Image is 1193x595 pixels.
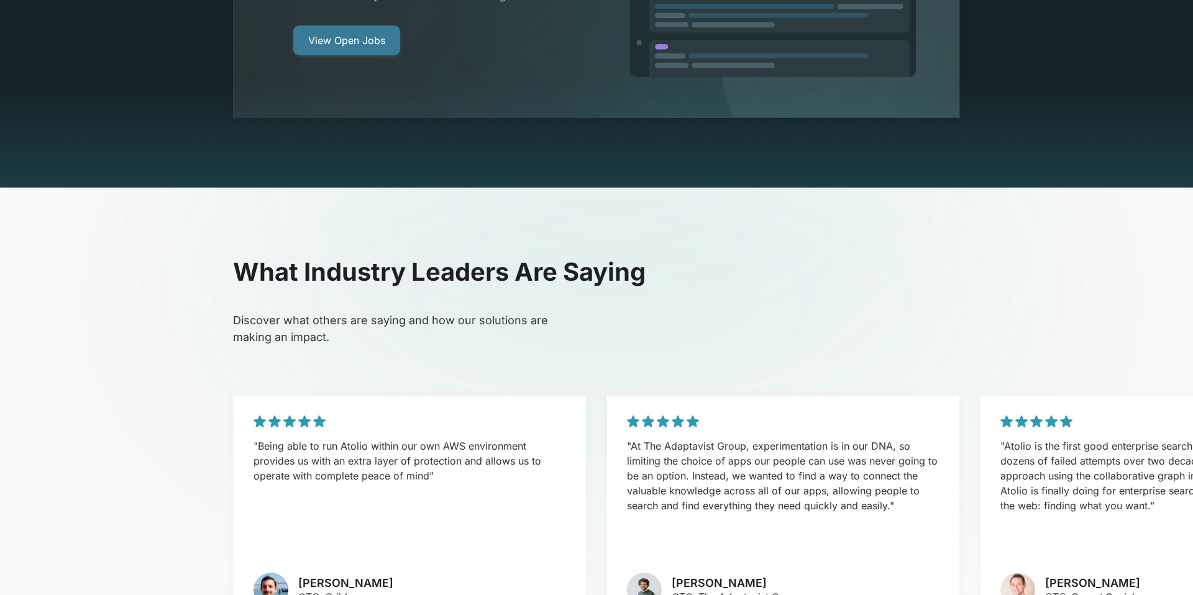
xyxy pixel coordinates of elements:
h2: What Industry Leaders Are Saying [233,257,960,287]
p: "At The Adaptavist Group, experimentation is in our DNA, so limiting the choice of apps our peopl... [627,438,939,513]
h3: [PERSON_NAME] [1045,576,1140,590]
h3: [PERSON_NAME] [672,576,801,590]
p: "Being able to run Atolio within our own AWS environment provides us with an extra layer of prote... [254,438,566,483]
a: View Open Jobs [293,25,400,55]
p: Discover what others are saying and how our solutions are making an impact. [233,312,565,345]
h3: [PERSON_NAME] [298,576,393,590]
iframe: Chat Widget [1131,535,1193,595]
